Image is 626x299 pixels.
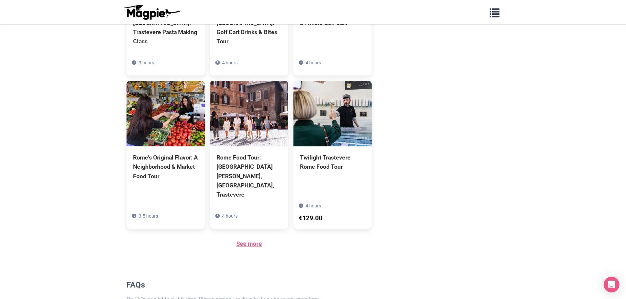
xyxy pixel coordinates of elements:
[139,60,154,65] span: 3 hours
[210,81,288,146] img: Rome Food Tour: Campo de Fiori, Jewish Ghetto, Trastevere
[139,213,158,219] span: 3.5 hours
[217,9,282,46] div: VIP Late Night in [GEOGRAPHIC_DATA]: Golf Cart Drinks & Bites Tour
[306,203,321,208] span: 4 hours
[222,60,238,65] span: 4 hours
[210,81,288,229] a: Rome Food Tour: [GEOGRAPHIC_DATA][PERSON_NAME], [GEOGRAPHIC_DATA], Trastevere 4 hours
[306,60,321,65] span: 4 hours
[127,81,205,210] a: Rome's Original Flavor: A Neighborhood & Market Food Tour 3.5 hours
[236,240,262,247] a: See more
[300,153,365,171] div: Twilight Trastevere Rome Food Tour
[127,81,205,146] img: Rome's Original Flavor: A Neighborhood & Market Food Tour
[127,280,372,290] h2: FAQs
[299,213,322,224] div: €129.00
[604,277,619,292] div: Open Intercom Messenger
[222,213,238,219] span: 4 hours
[133,9,198,46] div: Eating [GEOGRAPHIC_DATA]: Trastevere Pasta Making Class
[293,81,372,201] a: Twilight Trastevere Rome Food Tour 4 hours €129.00
[217,153,282,199] div: Rome Food Tour: [GEOGRAPHIC_DATA][PERSON_NAME], [GEOGRAPHIC_DATA], Trastevere
[293,81,372,146] img: Twilight Trastevere Rome Food Tour
[123,4,182,20] img: logo-ab69f6fb50320c5b225c76a69d11143b.png
[133,153,198,181] div: Rome's Original Flavor: A Neighborhood & Market Food Tour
